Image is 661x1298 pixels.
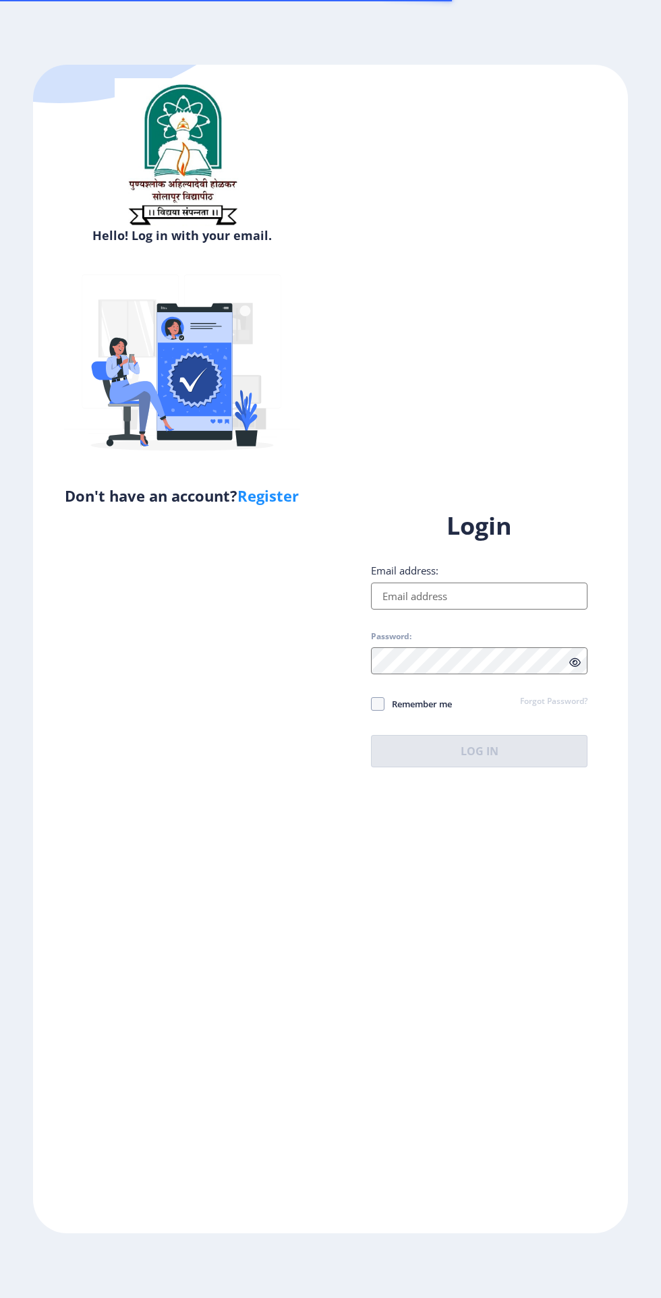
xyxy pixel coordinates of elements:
[237,485,299,506] a: Register
[371,735,587,767] button: Log In
[115,78,250,231] img: sulogo.png
[64,249,300,485] img: Verified-rafiki.svg
[43,485,320,506] h5: Don't have an account?
[520,696,587,708] a: Forgot Password?
[371,631,411,642] label: Password:
[371,564,438,577] label: Email address:
[43,227,320,243] h6: Hello! Log in with your email.
[384,696,452,712] span: Remember me
[371,583,587,610] input: Email address
[371,510,587,542] h1: Login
